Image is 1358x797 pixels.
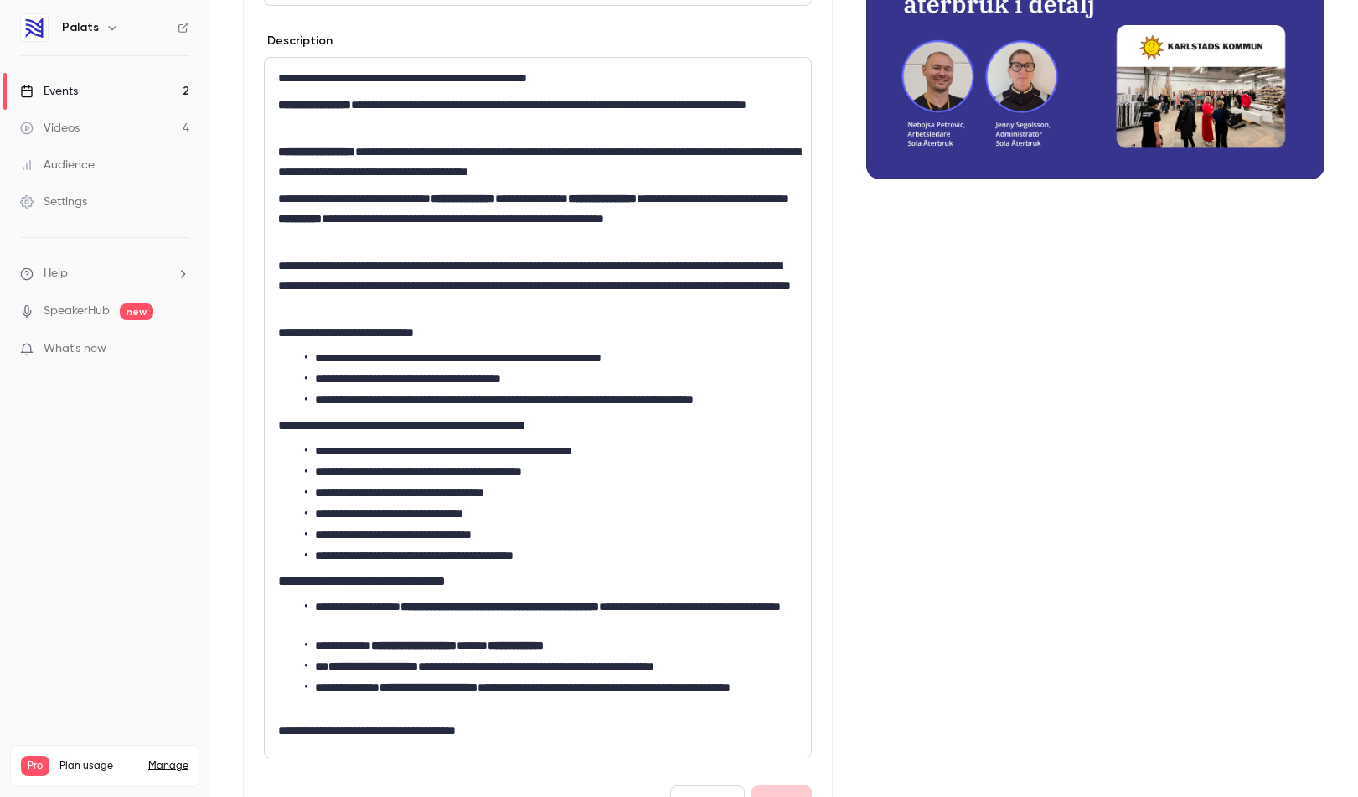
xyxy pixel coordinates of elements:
[20,120,80,137] div: Videos
[20,83,78,100] div: Events
[20,157,95,173] div: Audience
[264,57,812,758] section: description
[120,303,153,320] span: new
[44,265,68,282] span: Help
[44,303,110,320] a: SpeakerHub
[21,756,49,776] span: Pro
[148,759,188,773] a: Manage
[20,265,189,282] li: help-dropdown-opener
[59,759,138,773] span: Plan usage
[20,194,87,210] div: Settings
[44,340,106,358] span: What's new
[62,19,99,36] h6: Palats
[169,342,189,357] iframe: Noticeable Trigger
[264,33,333,49] label: Description
[265,58,811,758] div: editor
[21,14,48,41] img: Palats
